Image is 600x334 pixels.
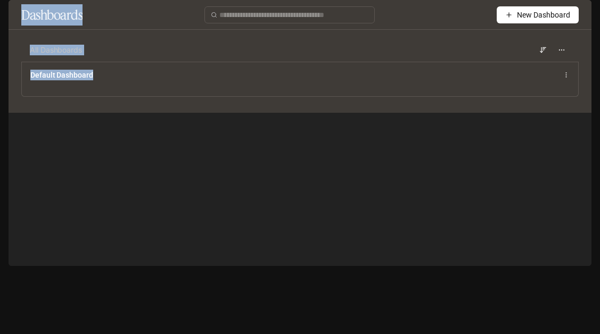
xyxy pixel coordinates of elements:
button: New Dashboard [497,6,579,23]
a: Default Dashboard [30,70,93,80]
h1: Dashboards [21,4,83,26]
span: New Dashboard [517,9,570,21]
button: open drawer [8,5,27,24]
span: All Dashboards [30,45,82,55]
